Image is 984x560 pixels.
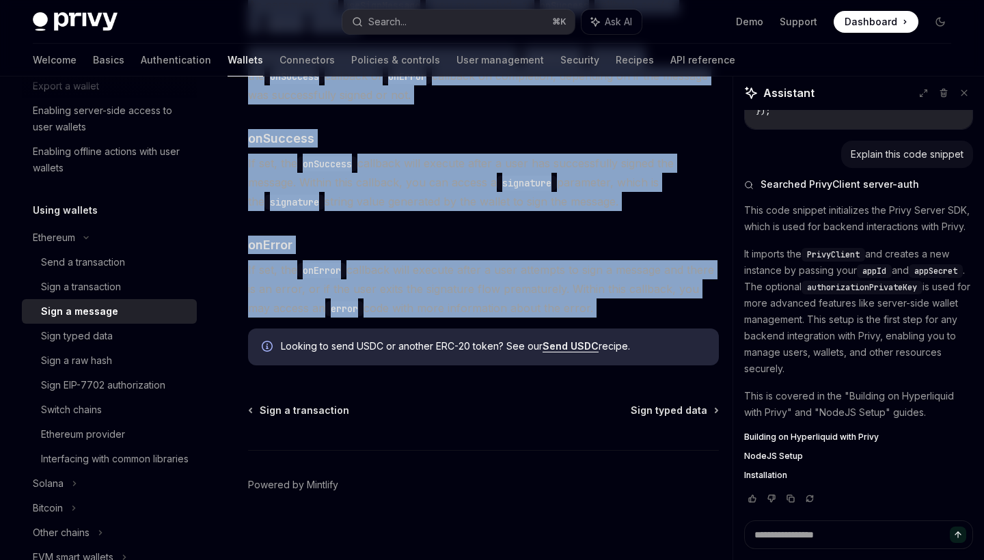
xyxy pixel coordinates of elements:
div: Interfacing with common libraries [41,451,189,467]
a: Sign typed data [22,324,197,348]
div: Switch chains [41,402,102,418]
p: It imports the and creates a new instance by passing your and . The optional is used for more adv... [744,246,973,377]
a: Sign a transaction [22,275,197,299]
a: Support [780,15,817,29]
button: Searched PrivyClient server-auth [744,178,973,191]
img: dark logo [33,12,118,31]
div: Ethereum provider [41,426,125,443]
code: signature [264,195,325,210]
span: onSuccess [248,129,314,148]
a: Connectors [279,44,335,76]
a: Sign EIP-7702 authorization [22,373,197,397]
button: Search...⌘K [342,10,574,34]
a: API reference [670,44,735,76]
p: This is covered in the "Building on Hyperliquid with Privy" and "NodeJS Setup" guides. [744,388,973,421]
span: }); [756,106,770,117]
span: authorizationPrivateKey [807,282,917,293]
a: Authentication [141,44,211,76]
a: NodeJS Setup [744,451,973,462]
span: onError [248,236,292,254]
div: Enabling offline actions with user wallets [33,143,189,176]
span: Dashboard [845,15,897,29]
span: appId [862,266,886,277]
a: Interfacing with common libraries [22,447,197,471]
span: Looking to send USDC or another ERC-20 token? See our recipe. [281,339,705,353]
span: If set, the callback will execute after a user has successfully signed the message. Within this c... [248,154,719,211]
div: Other chains [33,524,90,541]
a: Enabling server-side access to user wallets [22,98,197,139]
span: Assistant [763,85,815,101]
a: Sign a transaction [249,404,349,417]
div: Sign typed data [41,328,113,344]
div: Send a transaction [41,254,125,270]
div: Ethereum [33,229,75,246]
span: Ask AI [605,15,632,29]
a: Building on Hyperliquid with Privy [744,432,973,443]
span: Searched PrivyClient server-auth [761,178,919,191]
code: onError [297,263,346,278]
a: Ethereum provider [22,422,197,447]
h5: Using wallets [33,202,98,219]
a: Sign a raw hash [22,348,197,373]
a: Welcome [33,44,77,76]
a: Sign typed data [631,404,717,417]
a: Demo [736,15,763,29]
div: Search... [368,14,407,30]
div: Sign a message [41,303,118,320]
a: Send a transaction [22,250,197,275]
button: Send message [950,527,966,543]
span: NodeJS Setup [744,451,803,462]
span: Building on Hyperliquid with Privy [744,432,879,443]
button: Toggle dark mode [929,11,951,33]
svg: Info [262,341,275,354]
div: Solana [33,475,64,492]
div: Sign EIP-7702 authorization [41,377,165,393]
a: Basics [93,44,124,76]
a: Security [560,44,599,76]
span: PrivyClient [807,249,860,260]
a: Powered by Mintlify [248,478,338,492]
a: Send USDC [543,340,599,352]
span: ⌘ K [552,16,566,27]
a: Wallets [228,44,263,76]
a: Enabling offline actions with user wallets [22,139,197,180]
code: onError [383,69,432,84]
a: User management [456,44,544,76]
a: Dashboard [834,11,918,33]
code: error [325,301,364,316]
a: Policies & controls [351,44,440,76]
p: This code snippet initializes the Privy Server SDK, which is used for backend interactions with P... [744,202,973,235]
div: Sign a raw hash [41,352,112,369]
a: Switch chains [22,397,197,422]
div: Explain this code snippet [851,148,963,161]
span: If set, the callback will execute after a user attempts to sign a message and there is an error, ... [248,260,719,318]
span: appSecret [914,266,957,277]
div: Sign a transaction [41,279,121,295]
code: signature [497,176,557,191]
a: Recipes [616,44,654,76]
span: Installation [744,470,787,481]
a: Installation [744,470,973,481]
button: Ask AI [582,10,642,34]
div: Bitcoin [33,500,63,516]
div: Enabling server-side access to user wallets [33,102,189,135]
span: Sign typed data [631,404,707,417]
a: Sign a message [22,299,197,324]
code: onSuccess [264,69,325,84]
span: Sign a transaction [260,404,349,417]
code: onSuccess [297,156,357,171]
